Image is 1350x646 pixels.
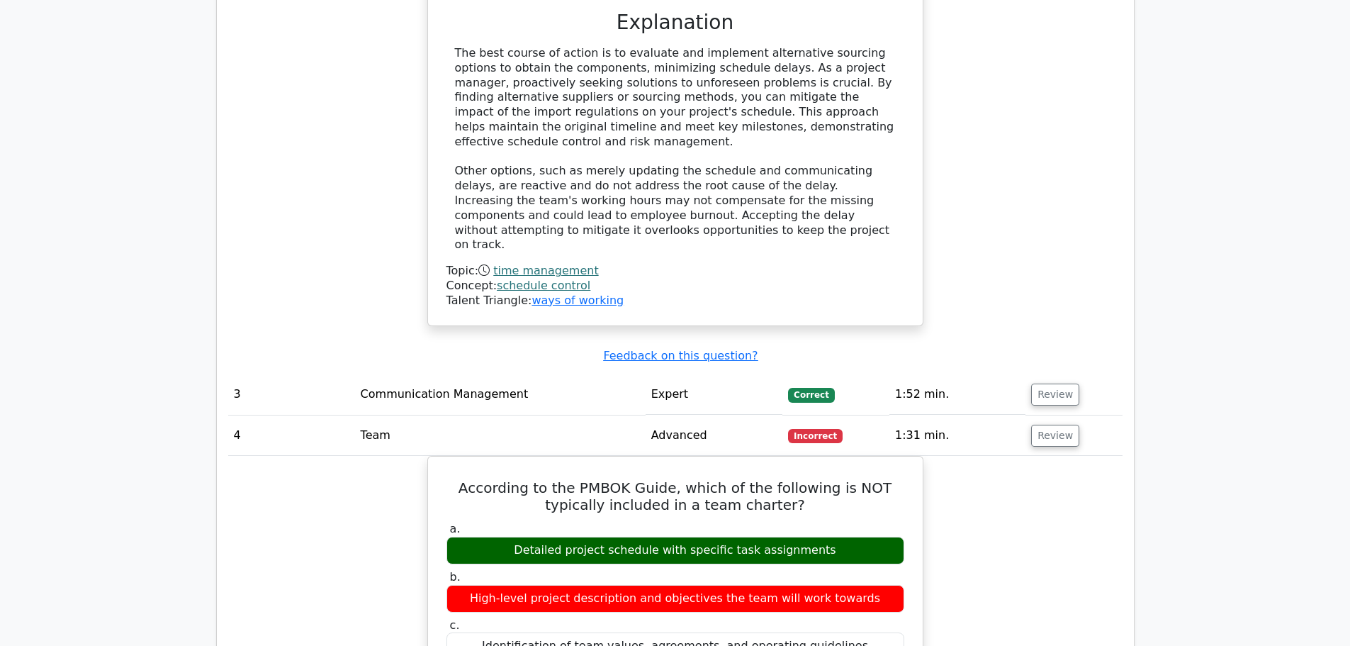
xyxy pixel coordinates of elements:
span: c. [450,618,460,632]
td: 3 [228,374,355,415]
span: Incorrect [788,429,843,443]
a: schedule control [497,279,590,292]
div: Detailed project schedule with specific task assignments [446,537,904,564]
a: Feedback on this question? [603,349,758,362]
td: Communication Management [355,374,646,415]
span: Correct [788,388,834,402]
a: ways of working [531,294,624,307]
h5: According to the PMBOK Guide, which of the following is NOT typically included in a team charter? [445,479,906,513]
div: Concept: [446,279,904,294]
button: Review [1031,384,1079,406]
td: Advanced [646,416,783,456]
div: Topic: [446,264,904,279]
td: Expert [646,374,783,415]
div: High-level project description and objectives the team will work towards [446,585,904,613]
div: Talent Triangle: [446,264,904,308]
h3: Explanation [455,11,896,35]
td: 1:31 min. [889,416,1025,456]
a: time management [493,264,598,277]
button: Review [1031,425,1079,447]
td: Team [355,416,646,456]
span: b. [450,570,461,584]
div: The best course of action is to evaluate and implement alternative sourcing options to obtain the... [455,46,896,252]
span: a. [450,522,461,535]
td: 1:52 min. [889,374,1025,415]
td: 4 [228,416,355,456]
